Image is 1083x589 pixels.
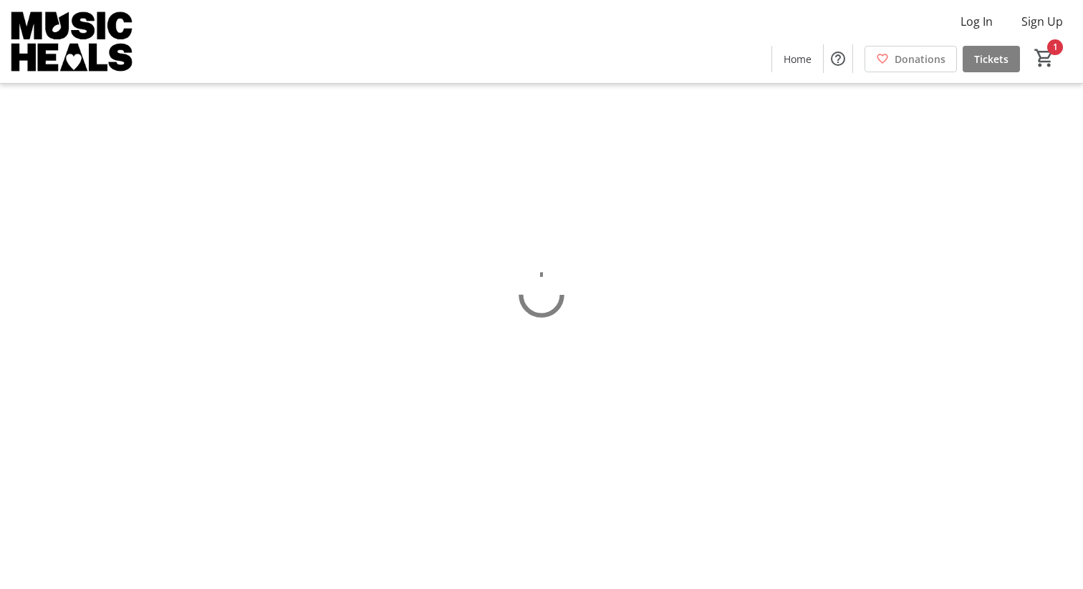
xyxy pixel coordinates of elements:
[1010,10,1074,33] button: Sign Up
[961,13,993,30] span: Log In
[963,46,1020,72] a: Tickets
[784,52,812,67] span: Home
[772,46,823,72] a: Home
[824,44,852,73] button: Help
[9,6,136,77] img: Music Heals Charitable Foundation's Logo
[1021,13,1063,30] span: Sign Up
[949,10,1004,33] button: Log In
[1031,45,1057,71] button: Cart
[895,52,945,67] span: Donations
[974,52,1009,67] span: Tickets
[865,46,957,72] a: Donations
